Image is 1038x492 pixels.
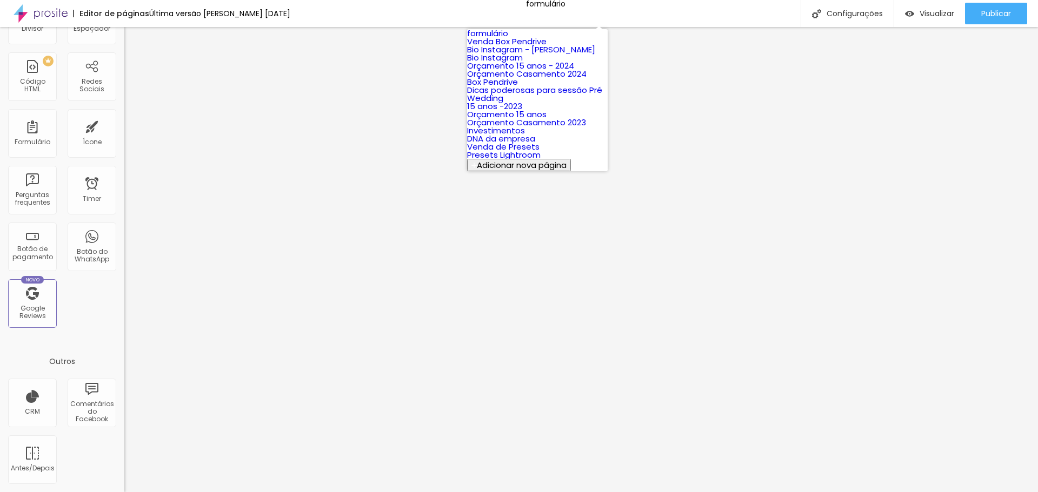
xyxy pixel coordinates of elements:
[21,276,44,284] div: Novo
[467,84,602,104] a: Dicas poderosas para sessão Pré Wedding
[467,125,525,136] a: Investimentos
[467,149,541,160] a: Presets Lightroom
[467,76,518,87] a: Box Pendrive
[467,60,574,71] a: Orçamento 15 anos - 2024
[467,109,547,120] a: Orçamento 15 anos
[149,10,290,17] div: Última versão [PERSON_NAME] [DATE]
[70,248,113,264] div: Botão do WhatsApp
[467,133,535,144] a: DNA da empresa
[467,28,508,39] a: formulário
[467,68,587,79] a: Orçamento Casamento 2024
[25,408,40,415] div: CRM
[11,191,54,207] div: Perguntas frequentes
[477,159,567,171] span: Adicionar nova página
[467,100,522,112] a: 15 anos -2023
[905,9,914,18] img: view-1.svg
[467,52,523,63] a: Bio Instagram
[11,464,54,472] div: Antes/Depois
[11,245,54,261] div: Botão de pagamento
[467,159,571,171] button: Adicionar nova página
[70,78,113,93] div: Redes Sociais
[83,138,102,146] div: Ícone
[467,44,595,55] a: Bio Instagram - [PERSON_NAME]
[83,195,101,203] div: Timer
[73,10,149,17] div: Editor de páginas
[11,78,54,93] div: Código HTML
[467,141,540,152] a: Venda de Presets
[812,9,821,18] img: Icone
[467,36,547,47] a: Venda Box Pendrive
[894,3,965,24] button: Visualizar
[11,305,54,320] div: Google Reviews
[965,3,1027,24] button: Publicar
[981,9,1011,18] span: Publicar
[467,117,586,128] a: Orçamento Casamento 2023
[22,25,43,32] div: Divisor
[920,9,954,18] span: Visualizar
[15,138,50,146] div: Formulário
[124,27,1038,492] iframe: Editor
[74,25,110,32] div: Espaçador
[70,400,113,423] div: Comentários do Facebook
